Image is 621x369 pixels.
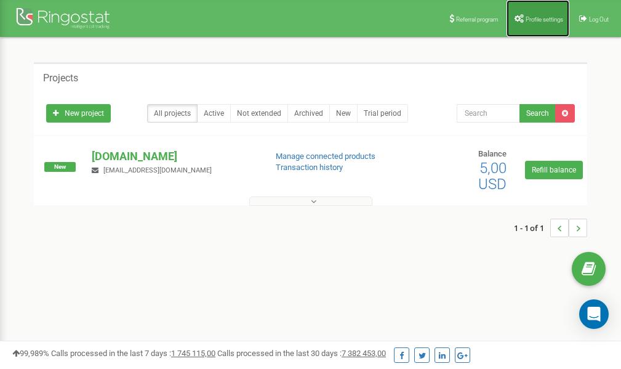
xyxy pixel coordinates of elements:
[12,349,49,358] span: 99,989%
[43,73,78,84] h5: Projects
[276,163,343,172] a: Transaction history
[478,160,507,193] span: 5,00 USD
[579,299,609,329] div: Open Intercom Messenger
[526,16,563,23] span: Profile settings
[103,166,212,174] span: [EMAIL_ADDRESS][DOMAIN_NAME]
[514,219,550,237] span: 1 - 1 of 1
[456,16,499,23] span: Referral program
[230,104,288,123] a: Not extended
[92,148,255,164] p: [DOMAIN_NAME]
[51,349,215,358] span: Calls processed in the last 7 days :
[357,104,408,123] a: Trial period
[287,104,330,123] a: Archived
[171,349,215,358] u: 1 745 115,00
[46,104,111,123] a: New project
[457,104,520,123] input: Search
[329,104,358,123] a: New
[525,161,583,179] a: Refill balance
[514,206,587,249] nav: ...
[519,104,556,123] button: Search
[197,104,231,123] a: Active
[217,349,386,358] span: Calls processed in the last 30 days :
[342,349,386,358] u: 7 382 453,00
[276,152,375,161] a: Manage connected products
[589,16,609,23] span: Log Out
[44,162,76,172] span: New
[147,104,198,123] a: All projects
[478,149,507,158] span: Balance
